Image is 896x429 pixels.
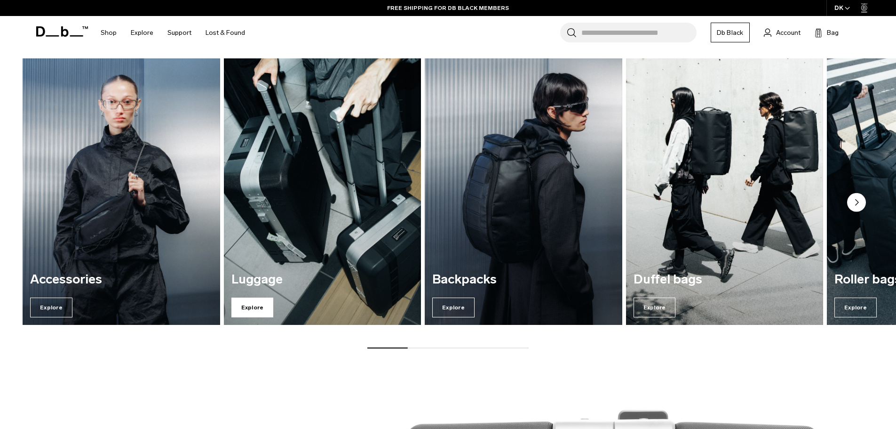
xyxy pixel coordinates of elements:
a: Db Black [711,23,750,42]
h3: Accessories [30,273,213,287]
a: Support [167,16,191,49]
button: Bag [815,27,839,38]
span: Explore [834,298,877,317]
span: Explore [30,298,72,317]
h3: Duffel bags [634,273,816,287]
a: Explore [131,16,153,49]
span: Explore [432,298,475,317]
span: Bag [827,28,839,38]
a: FREE SHIPPING FOR DB BLACK MEMBERS [387,4,509,12]
span: Explore [634,298,676,317]
div: 1 / 7 [23,58,220,325]
div: 3 / 7 [425,58,622,325]
span: Account [776,28,801,38]
a: Shop [101,16,117,49]
a: Accessories Explore [23,58,220,325]
div: 2 / 7 [224,58,421,325]
a: Lost & Found [206,16,245,49]
h3: Backpacks [432,273,615,287]
a: Luggage Explore [224,58,421,325]
div: 4 / 7 [626,58,824,325]
h3: Luggage [231,273,414,287]
nav: Main Navigation [94,16,252,49]
span: Explore [231,298,274,317]
button: Next slide [847,193,866,214]
a: Duffel bags Explore [626,58,824,325]
a: Backpacks Explore [425,58,622,325]
a: Account [764,27,801,38]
